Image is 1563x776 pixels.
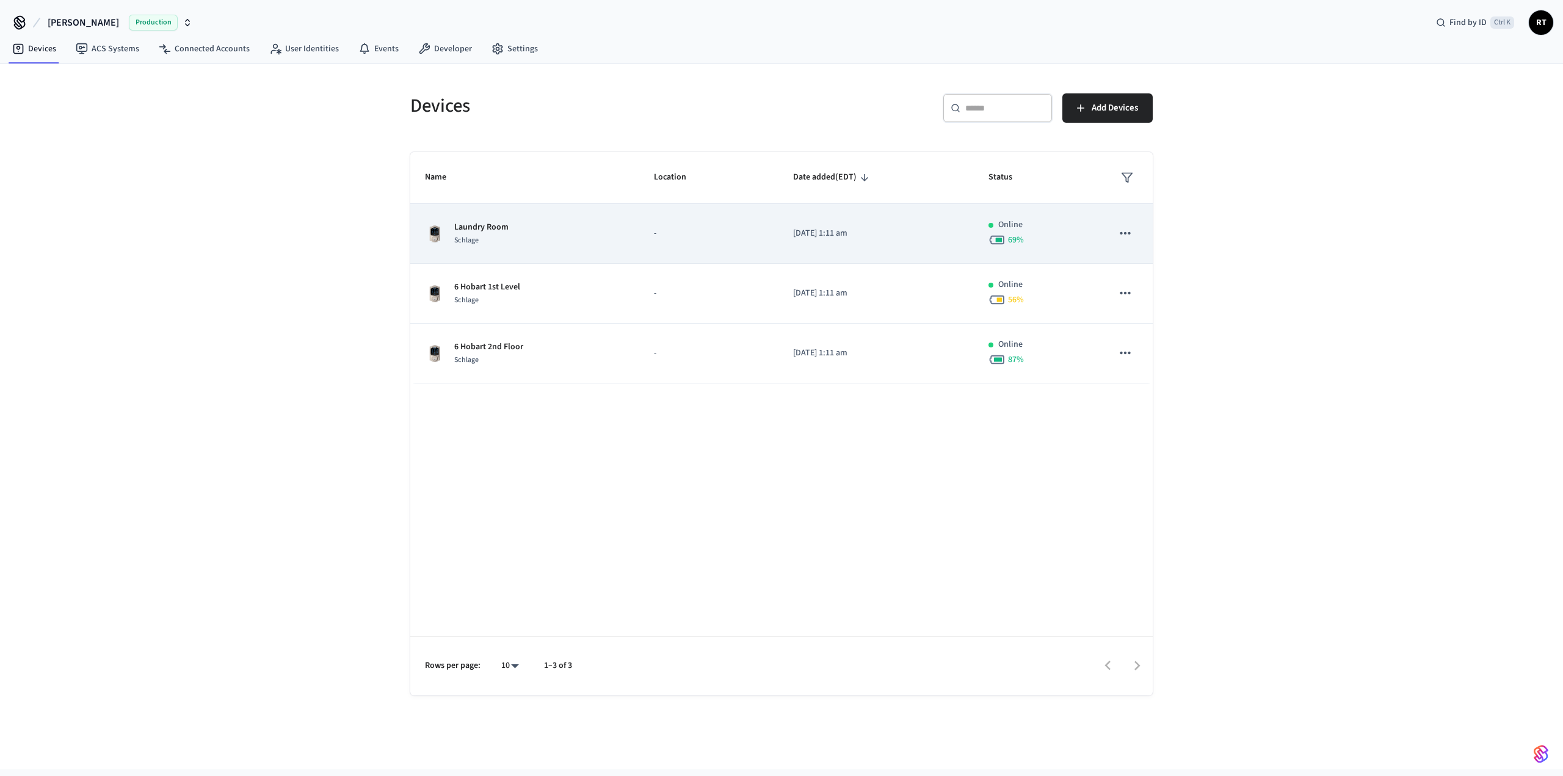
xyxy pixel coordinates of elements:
p: - [654,227,764,240]
table: sticky table [410,152,1153,383]
a: Events [349,38,408,60]
span: Location [654,168,702,187]
p: [DATE] 1:11 am [793,347,959,360]
img: SeamLogoGradient.69752ec5.svg [1534,744,1548,764]
span: Status [988,168,1028,187]
a: Devices [2,38,66,60]
span: Find by ID [1449,16,1487,29]
a: Developer [408,38,482,60]
div: Find by IDCtrl K [1426,12,1524,34]
button: RT [1529,10,1553,35]
span: [PERSON_NAME] [48,15,119,30]
div: 10 [495,657,524,675]
h5: Devices [410,93,774,118]
p: - [654,347,764,360]
span: Schlage [454,295,479,305]
p: [DATE] 1:11 am [793,227,959,240]
a: Settings [482,38,548,60]
p: Online [998,278,1023,291]
span: Add Devices [1092,100,1138,116]
a: ACS Systems [66,38,149,60]
span: Date added(EDT) [793,168,872,187]
p: Online [998,338,1023,351]
span: 69 % [1008,234,1024,246]
p: 6 Hobart 2nd Floor [454,341,523,354]
img: Schlage Sense Smart Deadbolt with Camelot Trim, Front [425,284,444,303]
p: Online [998,219,1023,231]
span: Schlage [454,355,479,365]
span: Production [129,15,178,31]
p: 6 Hobart 1st Level [454,281,520,294]
a: User Identities [259,38,349,60]
span: 87 % [1008,354,1024,366]
button: Add Devices [1062,93,1153,123]
img: Schlage Sense Smart Deadbolt with Camelot Trim, Front [425,224,444,244]
p: Rows per page: [425,659,481,672]
a: Connected Accounts [149,38,259,60]
span: Ctrl K [1490,16,1514,29]
p: Laundry Room [454,221,509,234]
span: RT [1530,12,1552,34]
span: Name [425,168,462,187]
span: 56 % [1008,294,1024,306]
p: [DATE] 1:11 am [793,287,959,300]
p: 1–3 of 3 [544,659,572,672]
img: Schlage Sense Smart Deadbolt with Camelot Trim, Front [425,344,444,363]
p: - [654,287,764,300]
span: Schlage [454,235,479,245]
